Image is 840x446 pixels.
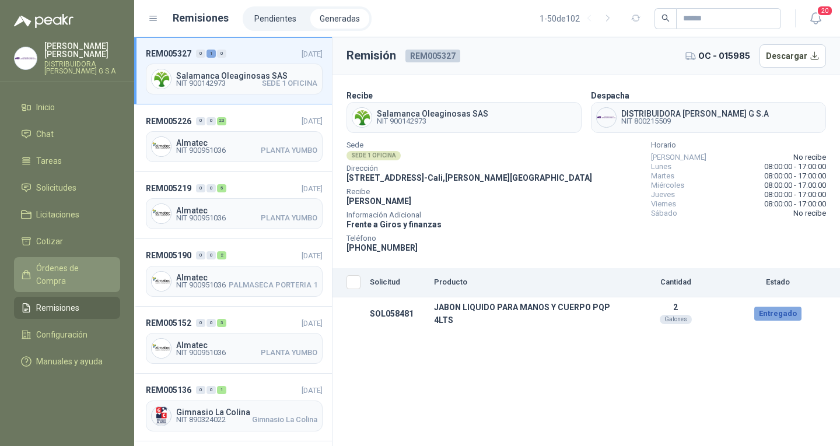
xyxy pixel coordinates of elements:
th: Estado [734,268,821,297]
span: Configuración [36,328,87,341]
span: 20 [817,5,833,16]
span: NIT 900951036 [176,215,226,222]
img: Logo peakr [14,14,73,28]
span: Almatec [176,139,317,147]
span: PLANTA YUMBO [261,147,317,154]
span: Chat [36,128,54,141]
span: Salamanca Oleaginosas SAS [377,110,488,118]
div: 0 [206,319,216,327]
span: Frente a Giros y finanzas [346,220,442,229]
span: NIT 900142973 [176,80,226,87]
th: Cantidad [617,268,734,297]
span: Gimnasio La Colina [176,408,317,416]
button: 20 [805,8,826,29]
img: Company Logo [152,339,171,358]
span: [STREET_ADDRESS] - Cali , [PERSON_NAME][GEOGRAPHIC_DATA] [346,173,592,182]
div: 1 [206,50,216,58]
span: PLANTA YUMBO [261,215,317,222]
a: Generadas [310,9,369,29]
span: 08:00:00 - 17:00:00 [764,199,826,209]
h3: Remisión [346,47,396,65]
span: Martes [651,171,674,181]
span: 08:00:00 - 17:00:00 [764,190,826,199]
span: [DATE] [302,386,323,395]
div: Galones [660,315,692,324]
p: 2 [622,303,729,312]
a: Solicitudes [14,177,120,199]
span: Dirección [346,166,592,171]
span: SEDE 1 OFICINA [262,80,317,87]
span: Viernes [651,199,676,209]
span: NIT 900142973 [377,118,488,125]
h1: Remisiones [173,10,229,26]
b: Recibe [346,91,373,100]
a: Tareas [14,150,120,172]
div: 0 [196,50,205,58]
span: DISTRIBUIDORA [PERSON_NAME] G S.A [621,110,769,118]
a: Licitaciones [14,203,120,226]
span: REM005327 [146,47,191,60]
span: Información Adicional [346,212,592,218]
span: PALMASECA PORTERIA 1 [229,282,317,289]
img: Company Logo [152,137,171,156]
span: Almatec [176,341,317,349]
span: PLANTA YUMBO [261,349,317,356]
a: Configuración [14,324,120,346]
span: Órdenes de Compra [36,262,109,287]
span: [DATE] [302,117,323,125]
span: REM005190 [146,249,191,262]
span: No recibe [793,209,826,218]
div: 2 [217,251,226,259]
div: 0 [196,251,205,259]
div: 0 [206,184,216,192]
b: Despacha [591,91,629,100]
a: Inicio [14,96,120,118]
img: Company Logo [15,47,37,69]
span: Lunes [651,162,671,171]
span: [DATE] [302,251,323,260]
span: Horario [651,142,826,148]
span: Recibe [346,189,592,195]
span: NIT 800215509 [621,118,769,125]
span: REM005152 [146,317,191,329]
span: Gimnasio La Colina [252,416,317,423]
img: Company Logo [152,272,171,291]
div: 0 [196,184,205,192]
div: Entregado [754,307,801,321]
span: 08:00:00 - 17:00:00 [764,162,826,171]
a: Remisiones [14,297,120,319]
span: [PERSON_NAME] [651,153,706,162]
span: Solicitudes [36,181,76,194]
div: 0 [196,386,205,394]
span: Inicio [36,101,55,114]
th: Solicitud [365,268,429,297]
img: Company Logo [152,406,171,426]
span: Remisiones [36,301,79,314]
span: NIT 900951036 [176,349,226,356]
span: [DATE] [302,319,323,328]
div: 5 [217,184,226,192]
span: NIT 900951036 [176,147,226,154]
div: 0 [206,251,216,259]
a: REM005219005[DATE] Company LogoAlmatecNIT 900951036PLANTA YUMBO [134,172,332,239]
td: Entregado [734,297,821,331]
img: Company Logo [597,108,616,127]
span: REM005327 [405,50,460,62]
span: Salamanca Oleaginosas SAS [176,72,317,80]
a: REM0052260023[DATE] Company LogoAlmatecNIT 900951036PLANTA YUMBO [134,104,332,171]
span: NIT 890324022 [176,416,226,423]
div: 0 [206,386,216,394]
img: Company Logo [152,69,171,89]
span: [DATE] [302,50,323,58]
span: NIT 900951036 [176,282,226,289]
p: DISTRIBUIDORA [PERSON_NAME] G S.A [44,61,120,75]
span: Almatec [176,206,317,215]
div: SEDE 1 OFICINA [346,151,401,160]
div: 23 [217,117,226,125]
span: Licitaciones [36,208,79,221]
span: Jueves [651,190,675,199]
div: 1 [217,386,226,394]
span: [PERSON_NAME] [346,196,411,206]
a: REM005327010[DATE] Company LogoSalamanca Oleaginosas SASNIT 900142973SEDE 1 OFICINA [134,37,332,104]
